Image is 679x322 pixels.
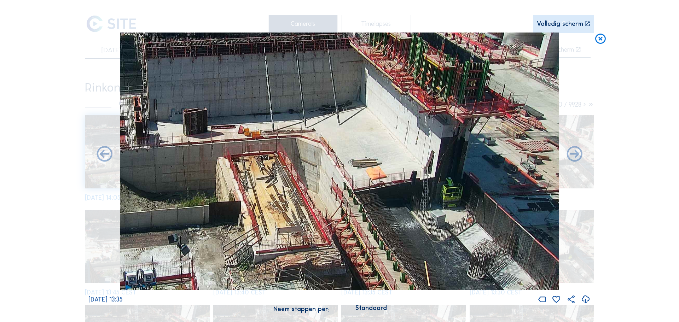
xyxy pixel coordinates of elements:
div: Standaard [355,305,387,311]
span: [DATE] 13:35 [88,295,123,303]
div: Standaard [336,305,406,314]
i: Forward [95,145,114,164]
div: Neem stappen per: [273,306,330,312]
i: Back [565,145,584,164]
div: Volledig scherm [537,21,583,28]
img: Image [120,33,559,290]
